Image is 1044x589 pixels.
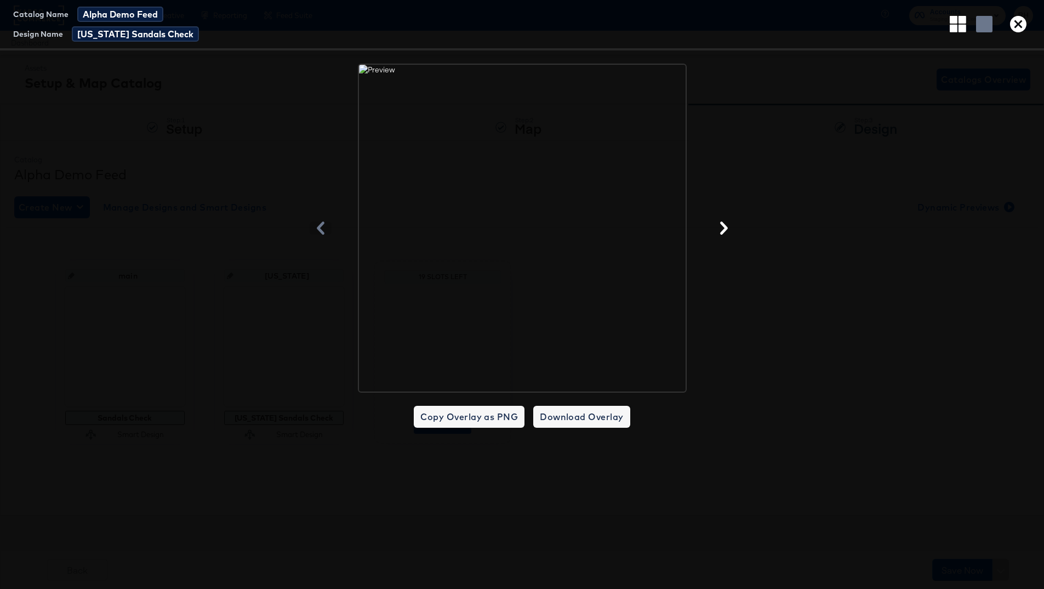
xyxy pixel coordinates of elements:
span: Copy Overlay as PNG [420,409,518,424]
button: Copy Overlay as PNG [414,406,524,428]
span: Download Overlay [540,409,623,424]
button: Download Overlay [533,406,630,428]
span: Alpha Demo Feed [77,7,163,22]
span: Catalog Name [13,10,69,19]
span: [US_STATE] Sandals Check [72,26,199,42]
span: Design Name [13,30,63,38]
